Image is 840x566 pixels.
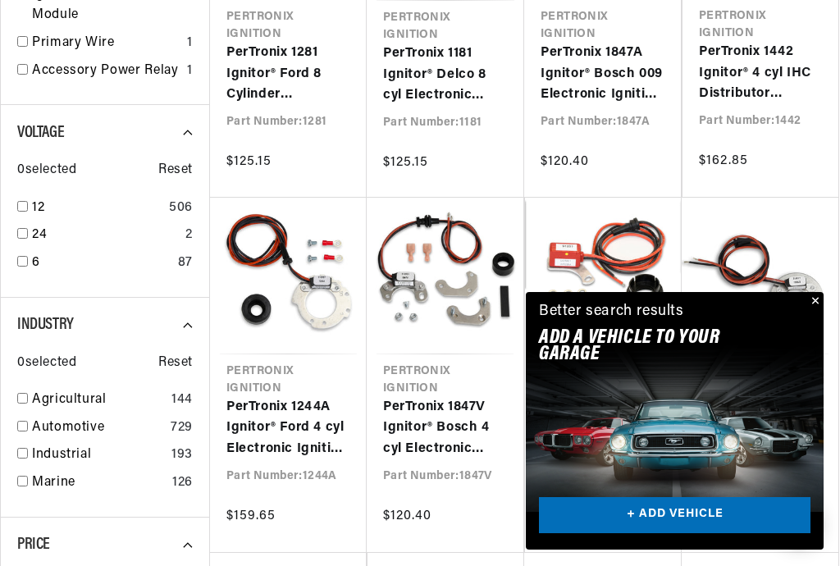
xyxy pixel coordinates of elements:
[171,445,193,466] div: 193
[383,397,507,460] a: PerTronix 1847V Ignitor® Bosch 4 cyl Electronic Ignition Conversion Kit
[32,198,162,219] a: 12
[171,390,193,411] div: 144
[178,253,193,274] div: 87
[541,43,664,106] a: PerTronix 1847A Ignitor® Bosch 009 Electronic Ignition Conversion Kit
[539,330,769,363] h2: Add A VEHICLE to your garage
[32,33,180,54] a: Primary Wire
[383,43,508,107] a: PerTronix 1181 Ignitor® Delco 8 cyl Electronic Ignition Conversion Kit
[32,253,171,274] a: 6
[17,125,64,141] span: Voltage
[158,160,193,181] span: Reset
[17,353,76,374] span: 0 selected
[226,397,350,460] a: PerTronix 1244A Ignitor® Ford 4 cyl Electronic Ignition Conversion Kit
[32,418,164,439] a: Automotive
[32,445,165,466] a: Industrial
[32,61,180,82] a: Accessory Power Relay
[226,43,350,106] a: PerTronix 1281 Ignitor® Ford 8 Cylinder Electronic Ignition Conversion Kit
[17,160,76,181] span: 0 selected
[172,472,193,494] div: 126
[171,418,193,439] div: 729
[32,225,179,246] a: 24
[17,536,50,553] span: Price
[539,497,810,534] a: + ADD VEHICLE
[539,300,684,324] div: Better search results
[32,390,165,411] a: Agricultural
[17,317,74,333] span: Industry
[187,61,193,82] div: 1
[804,292,824,312] button: Close
[158,353,193,374] span: Reset
[699,42,822,105] a: PerTronix 1442 Ignitor® 4 cyl IHC Distributor Electronic Ignition Conversion Kit
[169,198,193,219] div: 506
[187,33,193,54] div: 1
[185,225,193,246] div: 2
[32,472,166,494] a: Marine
